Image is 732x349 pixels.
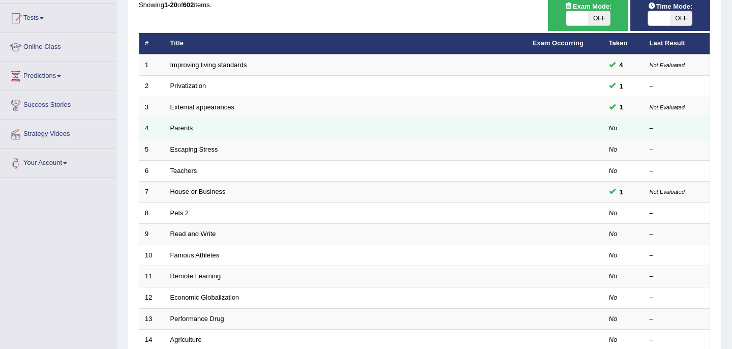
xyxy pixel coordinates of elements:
[609,230,618,238] em: No
[1,149,116,174] a: Your Account
[170,167,197,174] a: Teachers
[609,294,618,301] em: No
[650,104,685,110] small: Not Evaluated
[164,1,177,9] b: 1-20
[170,124,193,132] a: Parents
[609,146,618,153] em: No
[139,308,165,330] td: 13
[1,120,116,146] a: Strategy Videos
[139,266,165,287] td: 11
[1,62,116,88] a: Predictions
[170,209,189,217] a: Pets 2
[139,139,165,161] td: 5
[650,124,705,133] div: –
[644,1,696,12] span: Time Mode:
[650,145,705,155] div: –
[670,11,692,25] span: OFF
[170,82,206,90] a: Privatization
[139,160,165,182] td: 6
[170,272,221,280] a: Remote Learning
[170,61,247,69] a: Improving living standards
[170,103,234,111] a: External appearances
[650,314,705,324] div: –
[609,315,618,323] em: No
[616,81,627,92] span: You can still take this question
[603,33,644,54] th: Taken
[650,335,705,345] div: –
[139,182,165,203] td: 7
[170,188,226,195] a: House or Business
[650,251,705,260] div: –
[170,315,224,323] a: Performance Drug
[616,102,627,112] span: You can still take this question
[609,251,618,259] em: No
[650,62,685,68] small: Not Evaluated
[1,91,116,117] a: Success Stories
[183,1,194,9] b: 602
[170,146,218,153] a: Escaping Stress
[609,124,618,132] em: No
[165,33,527,54] th: Title
[139,287,165,308] td: 12
[644,33,710,54] th: Last Result
[609,167,618,174] em: No
[650,293,705,303] div: –
[170,251,220,259] a: Famous Athletes
[616,187,627,197] span: You can still take this question
[561,1,616,12] span: Exam Mode:
[139,245,165,266] td: 10
[139,76,165,97] td: 2
[170,336,202,343] a: Agriculture
[533,39,584,47] a: Exam Occurring
[139,33,165,54] th: #
[588,11,610,25] span: OFF
[650,166,705,176] div: –
[1,4,116,30] a: Tests
[139,54,165,76] td: 1
[139,97,165,118] td: 3
[139,202,165,224] td: 8
[650,229,705,239] div: –
[616,60,627,70] span: You can still take this question
[1,33,116,59] a: Online Class
[650,272,705,281] div: –
[139,118,165,139] td: 4
[609,272,618,280] em: No
[650,189,685,195] small: Not Evaluated
[170,230,216,238] a: Read and Write
[139,224,165,245] td: 9
[609,209,618,217] em: No
[170,294,239,301] a: Economic Globalization
[650,209,705,218] div: –
[650,81,705,91] div: –
[609,336,618,343] em: No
